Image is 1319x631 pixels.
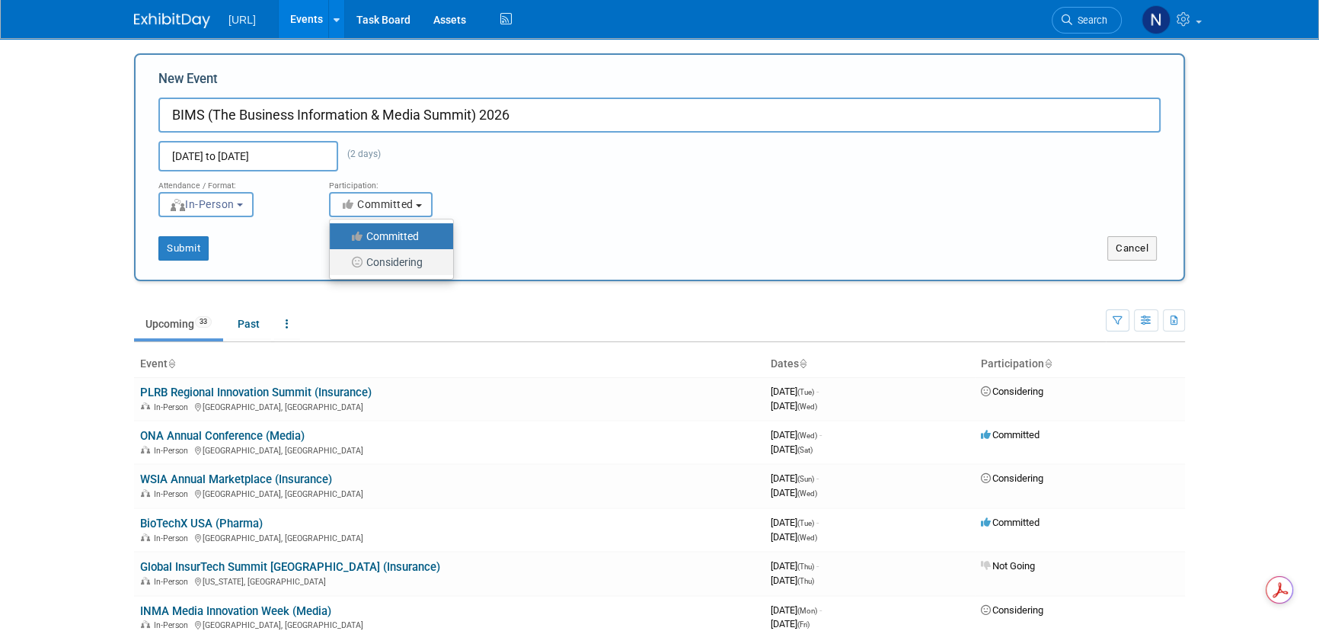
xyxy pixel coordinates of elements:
a: PLRB Regional Innovation Summit (Insurance) [140,386,372,399]
span: [DATE] [771,517,819,528]
div: [GEOGRAPHIC_DATA], [GEOGRAPHIC_DATA] [140,618,759,630]
div: [US_STATE], [GEOGRAPHIC_DATA] [140,575,759,587]
a: Search [1052,7,1122,34]
span: [DATE] [771,560,819,572]
button: In-Person [158,192,254,217]
span: (Thu) [797,562,814,571]
button: Cancel [1107,236,1157,261]
div: [GEOGRAPHIC_DATA], [GEOGRAPHIC_DATA] [140,487,759,499]
a: BioTechX USA (Pharma) [140,517,263,530]
span: - [819,604,822,616]
a: WSIA Annual Marketplace (Insurance) [140,472,332,486]
a: Past [226,309,271,338]
span: Committed [981,429,1040,440]
a: Sort by Participation Type [1044,357,1052,370]
img: In-Person Event [141,620,150,628]
span: - [816,560,819,572]
input: Start Date - End Date [158,141,338,171]
span: (Wed) [797,431,817,440]
span: [DATE] [771,386,819,397]
span: Considering [981,386,1043,397]
input: Name of Trade Show / Conference [158,98,1161,133]
span: - [816,517,819,528]
span: - [816,472,819,484]
span: (Mon) [797,607,817,615]
span: (Wed) [797,402,817,411]
span: [DATE] [771,444,813,455]
span: - [819,429,822,440]
img: In-Person Event [141,577,150,585]
span: In-Person [154,577,193,587]
span: (Wed) [797,533,817,542]
div: [GEOGRAPHIC_DATA], [GEOGRAPHIC_DATA] [140,531,759,543]
span: Considering [981,472,1043,484]
span: In-Person [154,446,193,456]
span: (2 days) [338,149,381,159]
img: In-Person Event [141,402,150,410]
label: Considering [337,252,438,272]
span: (Fri) [797,620,810,629]
span: [DATE] [771,604,822,616]
span: Committed [981,517,1040,528]
img: ExhibitDay [134,13,210,28]
span: (Wed) [797,489,817,498]
label: Committed [337,226,438,246]
span: In-Person [154,533,193,543]
span: In-Person [154,402,193,412]
span: Considering [981,604,1043,616]
span: In-Person [154,620,193,630]
th: Dates [765,351,975,377]
span: - [816,386,819,397]
span: [DATE] [771,429,822,440]
a: Upcoming33 [134,309,223,338]
span: (Tue) [797,519,814,527]
span: In-Person [169,198,235,210]
button: Submit [158,236,209,261]
span: [DATE] [771,531,817,543]
img: In-Person Event [141,446,150,453]
div: Participation: [329,171,477,191]
img: Noah Paaymans [1142,5,1170,34]
span: [URL] [228,14,256,26]
span: Committed [340,198,414,210]
span: Search [1072,14,1107,26]
label: New Event [158,70,218,94]
span: Not Going [981,560,1035,572]
span: In-Person [154,489,193,499]
span: (Thu) [797,577,814,585]
div: [GEOGRAPHIC_DATA], [GEOGRAPHIC_DATA] [140,400,759,412]
span: [DATE] [771,487,817,498]
span: (Sun) [797,475,814,483]
span: (Sat) [797,446,813,454]
th: Participation [975,351,1185,377]
a: INMA Media Innovation Week (Media) [140,604,331,618]
span: 33 [195,316,212,328]
span: [DATE] [771,618,810,629]
div: Attendance / Format: [158,171,306,191]
img: In-Person Event [141,533,150,541]
a: Global InsurTech Summit [GEOGRAPHIC_DATA] (Insurance) [140,560,440,574]
span: [DATE] [771,400,817,412]
th: Event [134,351,765,377]
a: Sort by Start Date [799,357,806,370]
div: [GEOGRAPHIC_DATA], [GEOGRAPHIC_DATA] [140,444,759,456]
span: (Tue) [797,388,814,396]
span: [DATE] [771,575,814,586]
a: Sort by Event Name [168,357,175,370]
img: In-Person Event [141,489,150,497]
button: Committed [329,192,433,217]
a: ONA Annual Conference (Media) [140,429,305,443]
span: [DATE] [771,472,819,484]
